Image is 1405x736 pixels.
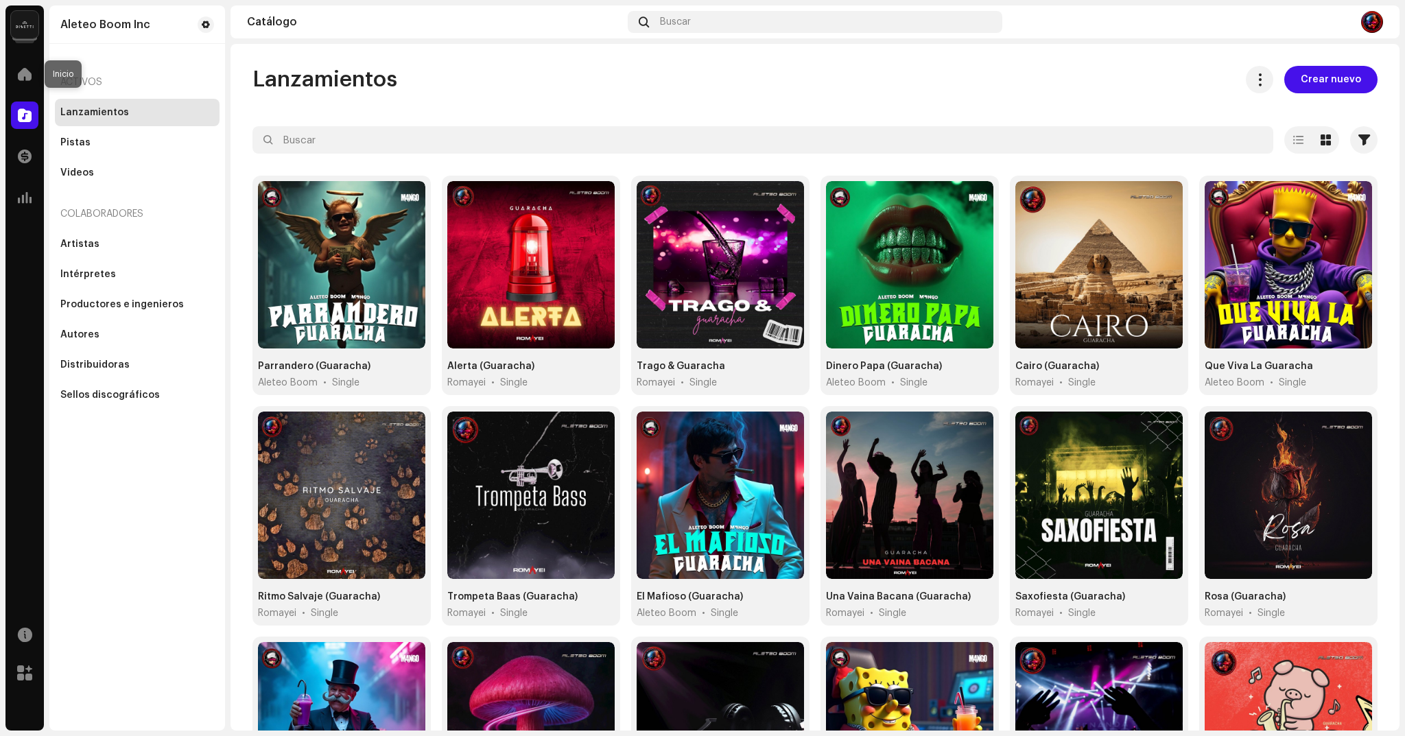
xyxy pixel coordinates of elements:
div: Ritmo Salvaje (Guaracha) [258,590,380,604]
span: • [323,376,327,390]
re-m-nav-item: Intérpretes [55,261,220,288]
div: Single [1068,376,1096,390]
img: b16e3a44-b031-4229-845c-0030cde2e557 [1361,11,1383,33]
span: Crear nuevo [1301,66,1361,93]
span: Lanzamientos [252,66,397,93]
div: Autores [60,329,99,340]
div: Lanzamientos [60,107,129,118]
re-m-nav-item: Productores e ingenieros [55,291,220,318]
span: Romayei [447,376,486,390]
div: Single [1258,606,1285,620]
div: Parrandero (Guaracha) [258,359,370,373]
div: Saxofiesta (Guaracha) [1015,590,1125,604]
span: • [302,606,305,620]
span: • [491,606,495,620]
re-m-nav-item: Videos [55,159,220,187]
div: Single [689,376,717,390]
span: Romayei [637,376,675,390]
div: Distribuidoras [60,359,130,370]
span: Romayei [1205,606,1243,620]
div: Aleteo Boom Inc [60,19,150,30]
div: Rosa (Guaracha) [1205,590,1286,604]
span: • [491,376,495,390]
div: Intérpretes [60,269,116,280]
div: Single [1279,376,1306,390]
span: Romayei [826,606,864,620]
span: Aleteo Boom [258,376,318,390]
div: Single [1068,606,1096,620]
span: Aleteo Boom [1205,376,1264,390]
re-m-nav-item: Lanzamientos [55,99,220,126]
div: Catálogo [247,16,622,27]
div: Dinero Papa (Guaracha) [826,359,942,373]
img: 02a7c2d3-3c89-4098-b12f-2ff2945c95ee [11,11,38,38]
span: • [1270,376,1273,390]
div: Sellos discográficos [60,390,160,401]
span: Romayei [1015,376,1054,390]
div: Single [311,606,338,620]
div: Productores e ingenieros [60,299,184,310]
div: Single [332,376,359,390]
span: Romayei [258,606,296,620]
div: Single [879,606,906,620]
div: Single [500,606,528,620]
span: • [870,606,873,620]
re-m-nav-item: Artistas [55,230,220,258]
div: Alerta (Guaracha) [447,359,534,373]
span: • [1059,606,1063,620]
div: Trompeta Baas (Guaracha) [447,590,578,604]
button: Crear nuevo [1284,66,1378,93]
re-m-nav-item: Distribuidoras [55,351,220,379]
div: Videos [60,167,94,178]
span: Aleteo Boom [637,606,696,620]
span: • [1059,376,1063,390]
re-m-nav-item: Pistas [55,129,220,156]
re-m-nav-item: Autores [55,321,220,348]
span: • [681,376,684,390]
re-a-nav-header: Colaboradores [55,198,220,230]
re-a-nav-header: Activos [55,66,220,99]
div: Artistas [60,239,99,250]
span: • [702,606,705,620]
span: • [891,376,895,390]
span: Romayei [447,606,486,620]
span: • [1249,606,1252,620]
span: Romayei [1015,606,1054,620]
div: Una Vaina Bacana (Guaracha) [826,590,971,604]
div: Single [711,606,738,620]
span: Buscar [660,16,691,27]
div: Que Viva La Guaracha [1205,359,1313,373]
span: Aleteo Boom [826,376,886,390]
div: Single [900,376,928,390]
div: Pistas [60,137,91,148]
div: Cairo (Guaracha) [1015,359,1099,373]
div: El Mafioso (Guaracha) [637,590,743,604]
input: Buscar [252,126,1273,154]
div: Trago & Guaracha [637,359,725,373]
div: Single [500,376,528,390]
re-m-nav-item: Sellos discográficos [55,381,220,409]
